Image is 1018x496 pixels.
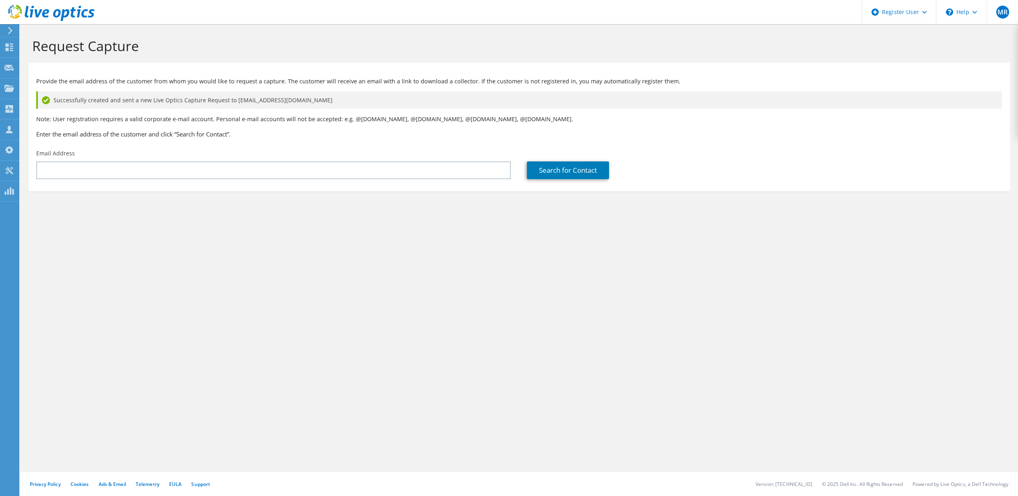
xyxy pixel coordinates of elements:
[36,115,1002,124] p: Note: User registration requires a valid corporate e-mail account. Personal e-mail accounts will ...
[996,6,1009,19] span: MR
[136,481,159,488] a: Telemetry
[527,161,609,179] a: Search for Contact
[756,481,812,488] li: Version: [TECHNICAL_ID]
[70,481,89,488] a: Cookies
[32,37,1002,54] h1: Request Capture
[30,481,61,488] a: Privacy Policy
[946,8,953,16] svg: \n
[36,149,75,157] label: Email Address
[36,77,1002,86] p: Provide the email address of the customer from whom you would like to request a capture. The cust...
[913,481,1008,488] li: Powered by Live Optics, a Dell Technology
[822,481,903,488] li: © 2025 Dell Inc. All Rights Reserved
[54,96,332,105] span: Successfully created and sent a new Live Optics Capture Request to [EMAIL_ADDRESS][DOMAIN_NAME]
[169,481,182,488] a: EULA
[36,130,1002,138] h3: Enter the email address of the customer and click “Search for Contact”.
[99,481,126,488] a: Ads & Email
[191,481,210,488] a: Support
